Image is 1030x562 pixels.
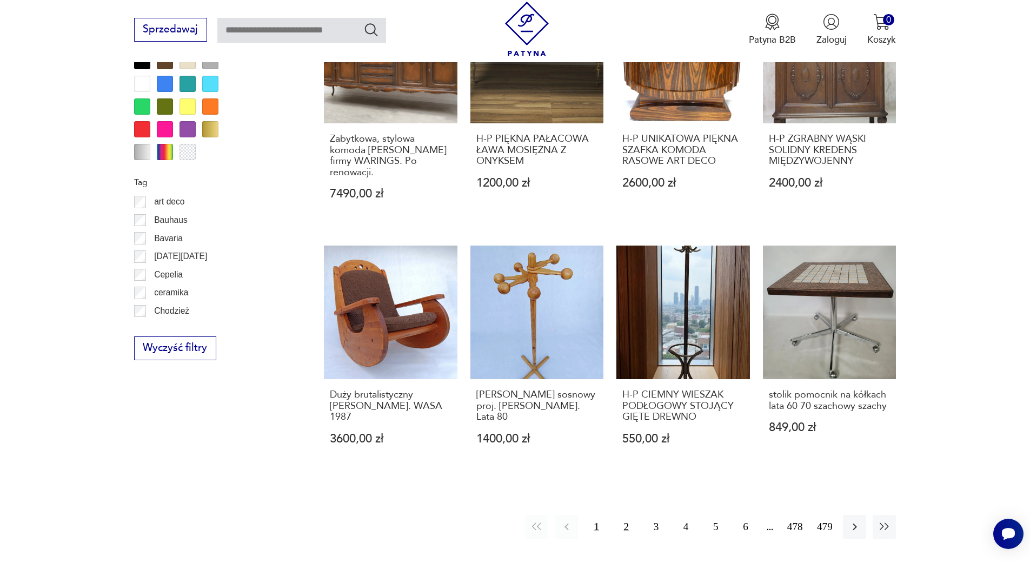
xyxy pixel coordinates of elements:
a: stolik pomocnik na kółkach lata 60 70 szachowy szachystolik pomocnik na kółkach lata 60 70 szacho... [763,246,896,470]
button: Sprzedawaj [134,18,207,42]
p: 550,00 zł [622,433,744,445]
img: Ikona koszyka [873,14,890,30]
button: 6 [734,515,757,538]
p: 2400,00 zł [769,177,891,189]
p: Bauhaus [154,213,188,227]
p: art deco [154,195,184,209]
button: Zaloguj [816,14,847,46]
img: Patyna - sklep z meblami i dekoracjami vintage [500,2,554,56]
p: 849,00 zł [769,422,891,433]
button: 3 [644,515,668,538]
button: 479 [813,515,836,538]
a: Duży brutalistyczny fotel bujany. WASA 1987Duży brutalistyczny [PERSON_NAME]. WASA 19873600,00 zł [324,246,457,470]
p: Patyna B2B [749,34,796,46]
p: Tag [134,175,293,189]
p: Koszyk [867,34,896,46]
p: 7490,00 zł [330,188,451,200]
button: 478 [783,515,807,538]
p: Cepelia [154,268,183,282]
h3: H-P PIĘKNA PAŁACOWA ŁAWA MOSIĘŻNA Z ONYKSEM [476,134,598,167]
button: Patyna B2B [749,14,796,46]
h3: H-P UNIKATOWA PIĘKNA SZAFKA KOMODA RASOWE ART DECO [622,134,744,167]
img: Ikonka użytkownika [823,14,840,30]
p: 1200,00 zł [476,177,598,189]
p: Chodzież [154,304,189,318]
p: 2600,00 zł [622,177,744,189]
p: 1400,00 zł [476,433,598,445]
iframe: Smartsupp widget button [993,519,1024,549]
a: Ikona medaluPatyna B2B [749,14,796,46]
button: 5 [704,515,727,538]
h3: [PERSON_NAME] sosnowy proj. [PERSON_NAME]. Lata 80 [476,389,598,422]
a: Wieszak sosnowy proj. Reiner Daumiller. Lata 80[PERSON_NAME] sosnowy proj. [PERSON_NAME]. Lata 80... [470,246,604,470]
div: 0 [883,14,894,25]
p: Bavaria [154,232,183,246]
p: [DATE][DATE] [154,249,207,263]
button: Szukaj [363,22,379,37]
h3: stolik pomocnik na kółkach lata 60 70 szachowy szachy [769,389,891,412]
button: 1 [584,515,608,538]
button: 4 [674,515,697,538]
h3: H-P ZGRABNY WĄSKI SOLIDNY KREDENS MIĘDZYWOJENNY [769,134,891,167]
img: Ikona medalu [764,14,781,30]
h3: Duży brutalistyczny [PERSON_NAME]. WASA 1987 [330,389,451,422]
button: 0Koszyk [867,14,896,46]
h3: H-P CIEMNY WIESZAK PODŁOGOWY STOJĄCY GIĘTE DREWNO [622,389,744,422]
button: 2 [615,515,638,538]
h3: Zabytkowa, stylowa komoda [PERSON_NAME] firmy WARINGS. Po renowacji. [330,134,451,178]
p: ceramika [154,286,188,300]
p: Zaloguj [816,34,847,46]
a: Sprzedawaj [134,26,207,35]
p: Ćmielów [154,322,187,336]
a: H-P CIEMNY WIESZAK PODŁOGOWY STOJĄCY GIĘTE DREWNOH-P CIEMNY WIESZAK PODŁOGOWY STOJĄCY GIĘTE DREWN... [616,246,750,470]
p: 3600,00 zł [330,433,451,445]
button: Wyczyść filtry [134,336,216,360]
